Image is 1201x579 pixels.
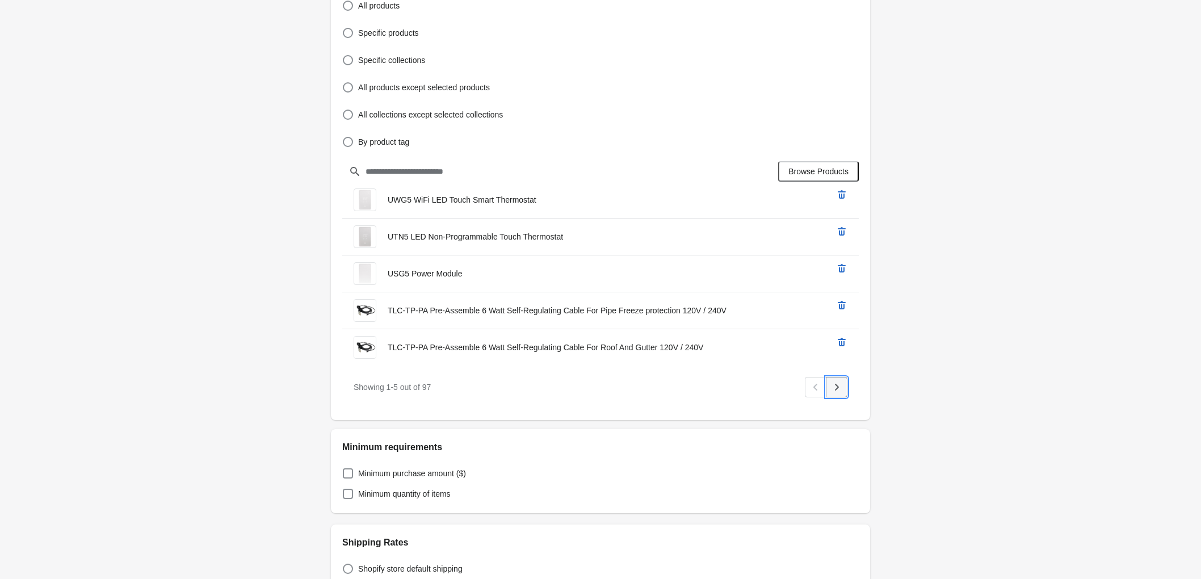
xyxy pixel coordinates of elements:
span: UWG5 WiFi LED Touch Smart Thermostat [388,195,536,204]
span: Showing 1 - 5 out of 97 [354,383,431,392]
img: UTN5 LED Non-Programmable Touch Thermostat [358,226,373,247]
nav: Pagination [805,377,847,397]
img: TLC-TP-PA Pre-Assemble 6 Watt Self-Regulating Cable For Roof And Gutter 120V / 240V [354,337,376,358]
button: Next [826,377,847,397]
span: Minimum purchase amount ($) [358,468,466,479]
span: Shopify store default shipping [358,563,463,574]
button: Browse Products [778,161,859,182]
span: All collections except selected collections [358,109,503,120]
button: remove USG5 Power Module’s product [832,258,852,279]
span: TLC-TP-PA Pre-Assemble 6 Watt Self-Regulating Cable For Pipe Freeze protection 120V / 240V [388,306,727,315]
span: Specific collections [358,54,425,66]
span: Specific products [358,27,419,39]
span: USG5 Power Module [388,269,463,278]
button: remove TLC-TP-PA Pre-Assemble 6 Watt Self-Regulating Cable For Roof And Gutter 120V / 240V’s product [832,332,852,353]
span: Browse Products [788,167,849,176]
span: UTN5 LED Non-Programmable Touch Thermostat [388,232,563,241]
h2: Minimum requirements [342,440,859,454]
button: remove UTN5 LED Non-Programmable Touch Thermostat’s product [832,221,852,242]
span: Minimum quantity of items [358,488,451,500]
img: TLC-TP-PA Pre-Assemble 6 Watt Self-Regulating Cable For Pipe Freeze protection 120V / 240V [354,300,376,321]
h2: Shipping Rates [342,536,859,549]
button: remove UWG5 WiFi LED Touch Smart Thermostat’s product [832,184,852,205]
span: All products except selected products [358,82,490,93]
img: UWG5 WiFi LED Touch Smart Thermostat [358,189,373,211]
span: By product tag [358,136,409,148]
span: TLC-TP-PA Pre-Assemble 6 Watt Self-Regulating Cable For Roof And Gutter 120V / 240V [388,343,703,352]
img: USG5 Power Module [358,263,373,284]
button: remove TLC-TP-PA Pre-Assemble 6 Watt Self-Regulating Cable For Pipe Freeze protection 120V / 240V... [832,295,852,316]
